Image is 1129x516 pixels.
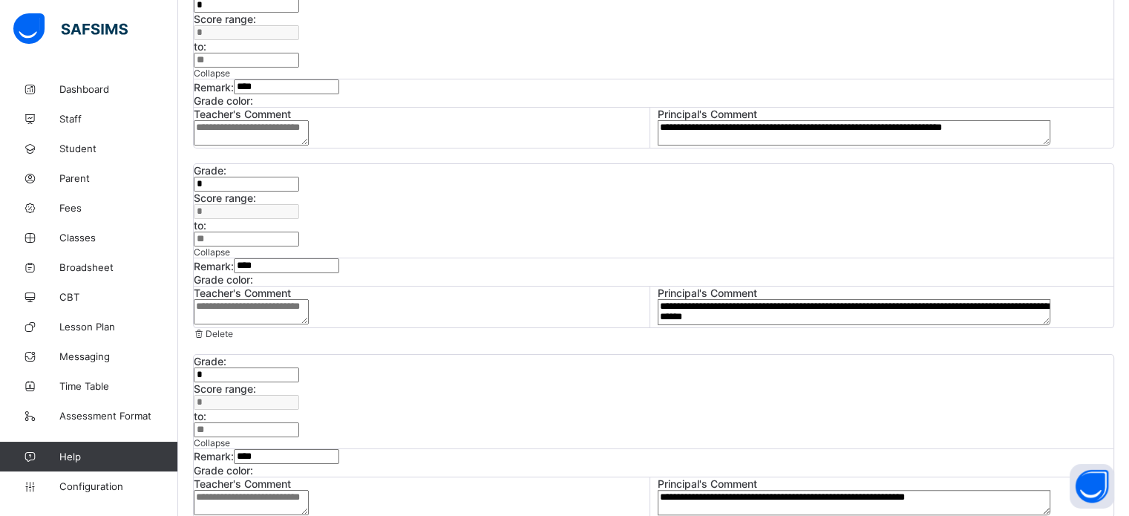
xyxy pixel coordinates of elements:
span: Grade color: [194,464,253,477]
img: safsims [13,13,128,45]
span: Remark: [194,450,234,463]
span: to: [194,40,206,53]
button: Open asap [1070,464,1114,509]
span: Student [59,143,178,154]
span: Principal's Comment [658,287,1114,299]
span: CBT [59,291,178,303]
span: Grade: [194,164,226,177]
span: to: [194,219,206,232]
span: Teacher's Comment [194,477,649,490]
span: Collapse [194,68,230,79]
span: Remark: [194,260,234,272]
span: Configuration [59,480,177,492]
span: Score range: [194,192,256,204]
span: Messaging [59,350,178,362]
span: Principal's Comment [658,477,1114,490]
span: Score range: [194,13,256,25]
span: Classes [59,232,178,244]
span: Parent [59,172,178,184]
span: Teacher's Comment [194,287,649,299]
span: Assessment Format [59,410,178,422]
span: Fees [59,202,178,214]
span: Dashboard [59,83,178,95]
span: to: [194,410,206,422]
span: Delete [206,328,233,339]
span: Staff [59,113,178,125]
span: Help [59,451,177,463]
span: Time Table [59,380,178,392]
span: Collapse [194,437,230,448]
span: Collapse [194,246,230,258]
span: Principal's Comment [658,108,1114,120]
span: Grade color: [194,273,253,286]
span: Grade color: [194,94,253,107]
span: Grade: [194,355,226,368]
span: Remark: [194,81,234,94]
span: Lesson Plan [59,321,178,333]
span: Broadsheet [59,261,178,273]
span: Score range: [194,382,256,395]
span: Teacher's Comment [194,108,649,120]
